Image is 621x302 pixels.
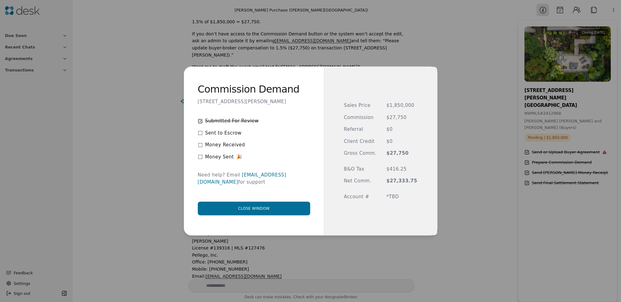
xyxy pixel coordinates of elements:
[205,117,259,125] span: Submitted For Review
[387,114,417,121] span: $27,750
[344,166,377,173] span: B&O Tax
[236,154,242,160] span: 🎉
[205,153,243,161] span: Money Sent
[198,172,286,185] a: [EMAIL_ADDRESS][DOMAIN_NAME]
[198,172,310,185] div: Need help? Email
[387,138,417,145] span: $0
[205,141,245,149] span: Money Received
[238,179,265,185] span: for support
[344,114,377,121] span: Commission
[198,98,286,105] p: [STREET_ADDRESS][PERSON_NAME]
[387,177,417,185] span: $27,333.75
[205,130,242,137] span: Sent to Escrow
[344,102,377,109] span: Sales Price
[387,126,417,133] span: $0
[387,166,417,173] span: $416.25
[344,193,377,200] span: Account #
[198,202,310,215] button: Close window
[344,138,377,145] span: Client Credit
[198,87,300,92] h2: Commission Demand
[344,150,377,157] span: Gross Comm.
[344,126,377,133] span: Referral
[344,177,377,185] span: Net Comm.
[387,102,417,109] span: $1,850,000
[387,150,417,157] span: $27,750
